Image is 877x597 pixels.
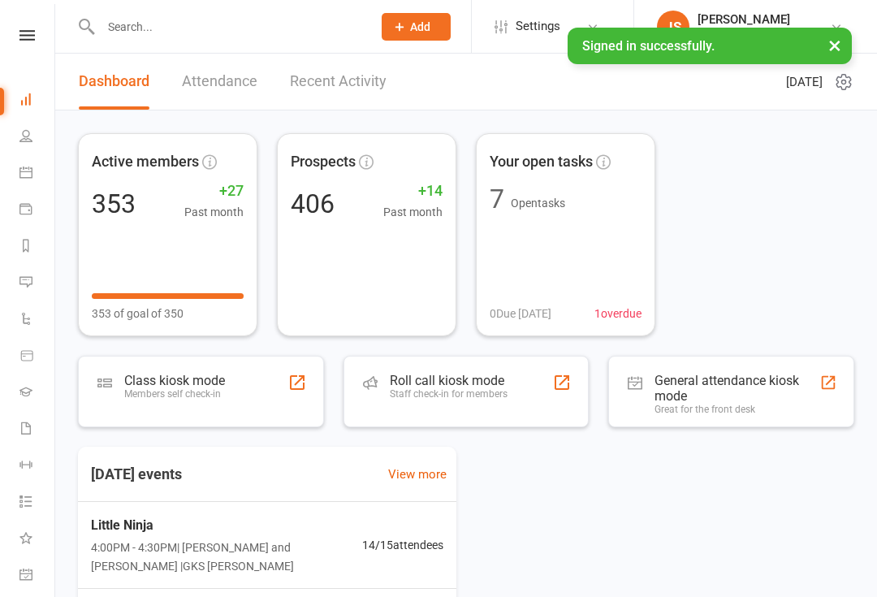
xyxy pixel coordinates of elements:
[655,404,819,415] div: Great for the front desk
[516,8,560,45] span: Settings
[383,180,443,203] span: +14
[390,373,508,388] div: Roll call kiosk mode
[383,203,443,221] span: Past month
[490,305,551,322] span: 0 Due [DATE]
[390,388,508,400] div: Staff check-in for members
[410,20,430,33] span: Add
[19,521,56,558] a: What's New
[19,229,56,266] a: Reports
[362,536,443,554] span: 14 / 15 attendees
[96,15,361,38] input: Search...
[184,180,244,203] span: +27
[698,12,797,27] div: [PERSON_NAME]
[388,465,447,484] a: View more
[655,373,819,404] div: General attendance kiosk mode
[92,305,184,322] span: 353 of goal of 350
[19,119,56,156] a: People
[19,193,56,229] a: Payments
[124,373,225,388] div: Class kiosk mode
[19,339,56,375] a: Product Sales
[92,191,136,217] div: 353
[291,150,356,174] span: Prospects
[79,54,149,110] a: Dashboard
[291,191,335,217] div: 406
[582,38,715,54] span: Signed in successfully.
[698,27,797,41] div: Guy's Karate School
[91,539,362,575] span: 4:00PM - 4:30PM | [PERSON_NAME] and [PERSON_NAME] | GKS [PERSON_NAME]
[290,54,387,110] a: Recent Activity
[490,186,504,212] div: 7
[91,515,362,536] span: Little Ninja
[490,150,593,174] span: Your open tasks
[820,28,849,63] button: ×
[124,388,225,400] div: Members self check-in
[19,558,56,595] a: General attendance kiosk mode
[594,305,642,322] span: 1 overdue
[19,156,56,193] a: Calendar
[184,203,244,221] span: Past month
[511,197,565,210] span: Open tasks
[382,13,451,41] button: Add
[786,72,823,92] span: [DATE]
[657,11,689,43] div: JS
[19,83,56,119] a: Dashboard
[92,150,199,174] span: Active members
[182,54,257,110] a: Attendance
[78,460,195,489] h3: [DATE] events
